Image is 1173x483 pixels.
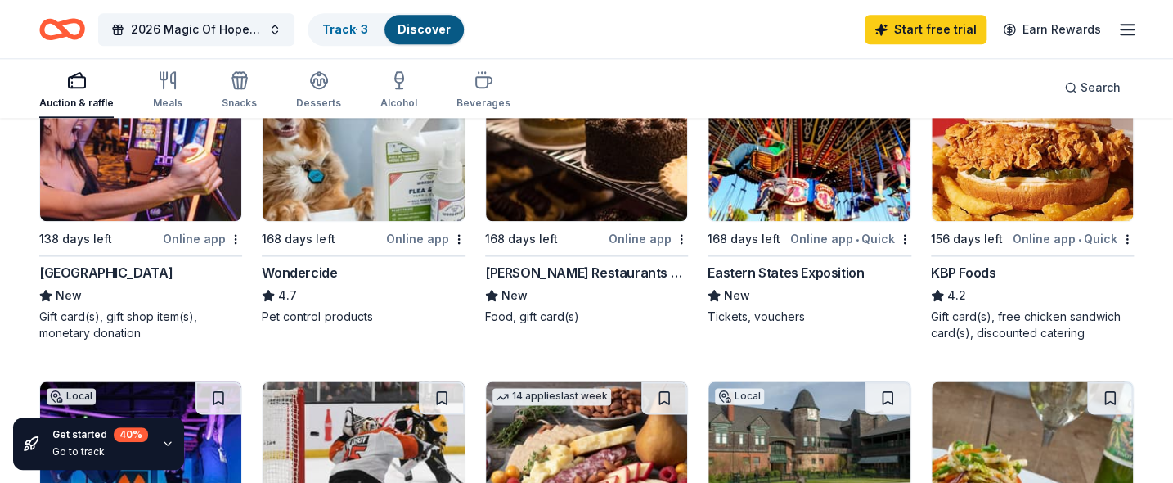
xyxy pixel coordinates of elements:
img: Image for Wondercide [263,65,464,221]
div: 168 days left [262,229,335,249]
button: Snacks [222,64,257,118]
a: Image for KBP Foods9 applieslast week156 days leftOnline app•QuickKBP Foods4.2Gift card(s), free ... [931,65,1134,341]
button: Auction & raffle [39,64,114,118]
div: Beverages [456,97,510,110]
a: Image for Gregg's Restaurants & TavernsLocal168 days leftOnline app[PERSON_NAME] Restaurants & Ta... [485,65,688,325]
div: Food, gift card(s) [485,309,688,325]
span: 2026 Magic Of Hope Gala [131,20,262,39]
div: Gift card(s), free chicken sandwich card(s), discounted catering [931,309,1134,341]
button: 2026 Magic Of Hope Gala [98,13,294,46]
button: Search [1051,71,1134,104]
div: Alcohol [380,97,417,110]
div: 168 days left [708,229,780,249]
div: Eastern States Exposition [708,263,864,282]
div: Online app Quick [1013,228,1134,249]
div: Online app [386,228,465,249]
div: 156 days left [931,229,1003,249]
button: Beverages [456,64,510,118]
div: 14 applies last week [492,388,611,405]
div: 138 days left [39,229,112,249]
a: Track· 3 [322,22,368,36]
a: Image for Foxwoods Resort Casino1 applylast week138 days leftOnline app[GEOGRAPHIC_DATA]NewGift c... [39,65,242,341]
img: Image for KBP Foods [932,65,1133,221]
div: Snacks [222,97,257,110]
img: Image for Foxwoods Resort Casino [40,65,241,221]
div: 40 % [114,427,148,442]
div: Tickets, vouchers [708,309,910,325]
div: Auction & raffle [39,97,114,110]
a: Image for Wondercide2 applieslast week168 days leftOnline appWondercide4.7Pet control products [262,65,465,325]
img: Image for Eastern States Exposition [708,65,910,221]
div: Get started [52,427,148,442]
div: Meals [153,97,182,110]
div: Local [715,388,764,404]
button: Meals [153,64,182,118]
span: Search [1081,78,1121,97]
span: • [856,232,859,246]
img: Image for Gregg's Restaurants & Taverns [486,65,687,221]
a: Discover [398,22,451,36]
button: Desserts [296,64,341,118]
div: Wondercide [262,263,337,282]
div: [GEOGRAPHIC_DATA] [39,263,173,282]
div: 168 days left [485,229,558,249]
div: Gift card(s), gift shop item(s), monetary donation [39,309,242,341]
div: Desserts [296,97,341,110]
div: KBP Foods [931,263,995,282]
span: 4.7 [278,286,297,305]
div: Online app Quick [790,228,911,249]
div: Pet control products [262,309,465,325]
div: Online app [609,228,688,249]
span: New [56,286,82,305]
span: New [501,286,528,305]
a: Image for Eastern States Exposition168 days leftOnline app•QuickEastern States ExpositionNewTicke... [708,65,910,325]
div: [PERSON_NAME] Restaurants & Taverns [485,263,688,282]
span: 4.2 [947,286,966,305]
button: Alcohol [380,64,417,118]
div: Go to track [52,445,148,458]
a: Start free trial [865,15,986,44]
a: Earn Rewards [993,15,1111,44]
button: Track· 3Discover [308,13,465,46]
div: Local [47,388,96,404]
span: New [724,286,750,305]
a: Home [39,10,85,48]
div: Online app [163,228,242,249]
span: • [1078,232,1081,246]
